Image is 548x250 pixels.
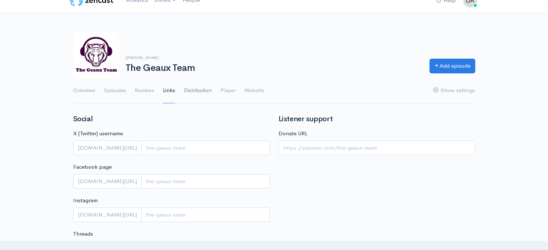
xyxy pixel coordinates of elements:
label: Facebook page [73,163,112,171]
input: https://patreon.com/the-geaux-team [279,141,475,155]
label: X (Twitter) username [73,129,123,138]
input: the-geaux-team [141,174,270,189]
a: Reviews [135,78,154,104]
h1: The Geaux Team [126,63,421,73]
input: the-geaux-team [141,141,270,155]
a: Distribution [184,78,212,104]
a: Player [220,78,236,104]
h2: Listener support [279,115,475,123]
input: the-geaux-team [141,208,270,222]
a: Show settings [433,78,475,104]
h6: [PERSON_NAME] [126,56,421,60]
label: Donate URL [279,129,307,138]
h2: Social [73,115,270,123]
a: Add episode [429,59,475,73]
label: Instagram [73,196,98,205]
a: Website [244,78,264,104]
a: Links [163,78,175,104]
span: [DOMAIN_NAME][URL] [73,174,142,189]
span: [DOMAIN_NAME][URL] [73,141,142,155]
label: Threads [73,230,93,238]
span: [DOMAIN_NAME][URL] [73,208,142,222]
a: Overview [73,78,95,104]
a: Episodes [104,78,126,104]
